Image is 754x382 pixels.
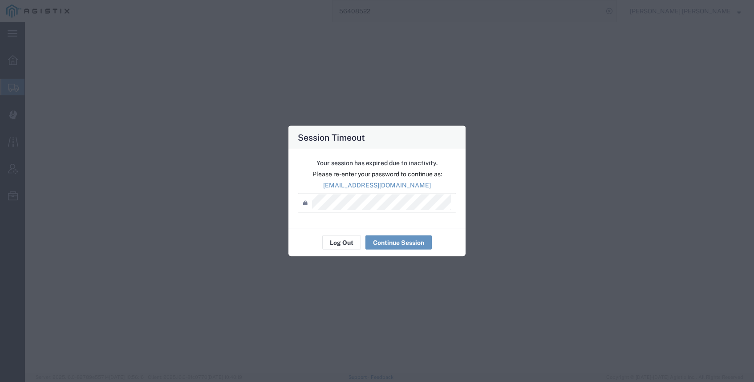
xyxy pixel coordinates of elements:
[298,181,456,190] p: [EMAIL_ADDRESS][DOMAIN_NAME]
[298,170,456,179] p: Please re-enter your password to continue as:
[322,236,361,250] button: Log Out
[298,158,456,168] p: Your session has expired due to inactivity.
[365,236,432,250] button: Continue Session
[298,131,365,144] h4: Session Timeout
